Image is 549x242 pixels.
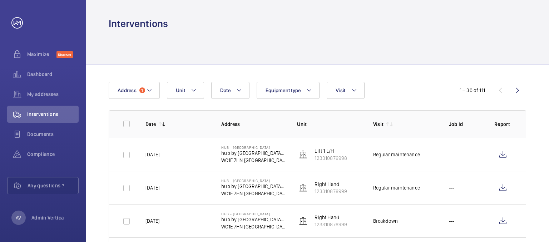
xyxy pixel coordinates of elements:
[27,71,79,78] span: Dashboard
[221,183,286,190] p: hub by [GEOGRAPHIC_DATA] [GEOGRAPHIC_DATA]
[27,111,79,118] span: Interventions
[449,151,455,158] p: ---
[16,214,21,221] p: AV
[211,82,249,99] button: Date
[221,121,286,128] p: Address
[297,121,361,128] p: Unit
[373,121,384,128] p: Visit
[315,147,347,155] p: Lift 1 L/H
[315,214,347,221] p: Right Hand
[118,87,137,93] span: Address
[221,212,286,216] p: Hub - [GEOGRAPHIC_DATA]
[315,188,347,195] p: 123310876999
[460,87,485,94] div: 1 – 30 of 111
[145,217,159,225] p: [DATE]
[27,151,79,158] span: Compliance
[176,87,185,93] span: Unit
[27,51,56,58] span: Maximize
[145,151,159,158] p: [DATE]
[221,190,286,197] p: WC1E 7HN [GEOGRAPHIC_DATA]
[315,155,347,162] p: 123310876998
[449,121,483,128] p: Job Id
[221,157,286,164] p: WC1E 7HN [GEOGRAPHIC_DATA]
[27,131,79,138] span: Documents
[494,121,511,128] p: Report
[56,51,73,58] span: Discover
[373,151,420,158] div: Regular maintenance
[299,183,307,192] img: elevator.svg
[299,150,307,159] img: elevator.svg
[167,82,204,99] button: Unit
[31,214,64,221] p: Admin Vertica
[373,184,420,191] div: Regular maintenance
[221,178,286,183] p: Hub - [GEOGRAPHIC_DATA]
[221,216,286,223] p: hub by [GEOGRAPHIC_DATA] [GEOGRAPHIC_DATA]
[315,181,347,188] p: Right Hand
[221,145,286,150] p: Hub - [GEOGRAPHIC_DATA]
[336,87,345,93] span: Visit
[139,87,145,93] span: 1
[220,87,231,93] span: Date
[266,87,301,93] span: Equipment type
[449,217,455,225] p: ---
[373,217,398,225] div: Breakdown
[315,221,347,228] p: 123310876999
[28,182,78,189] span: Any questions ?
[109,82,160,99] button: Address1
[257,82,320,99] button: Equipment type
[327,82,364,99] button: Visit
[449,184,455,191] p: ---
[299,217,307,225] img: elevator.svg
[145,184,159,191] p: [DATE]
[221,223,286,230] p: WC1E 7HN [GEOGRAPHIC_DATA]
[221,150,286,157] p: hub by [GEOGRAPHIC_DATA] [GEOGRAPHIC_DATA]
[145,121,156,128] p: Date
[27,91,79,98] span: My addresses
[109,17,168,30] h1: Interventions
